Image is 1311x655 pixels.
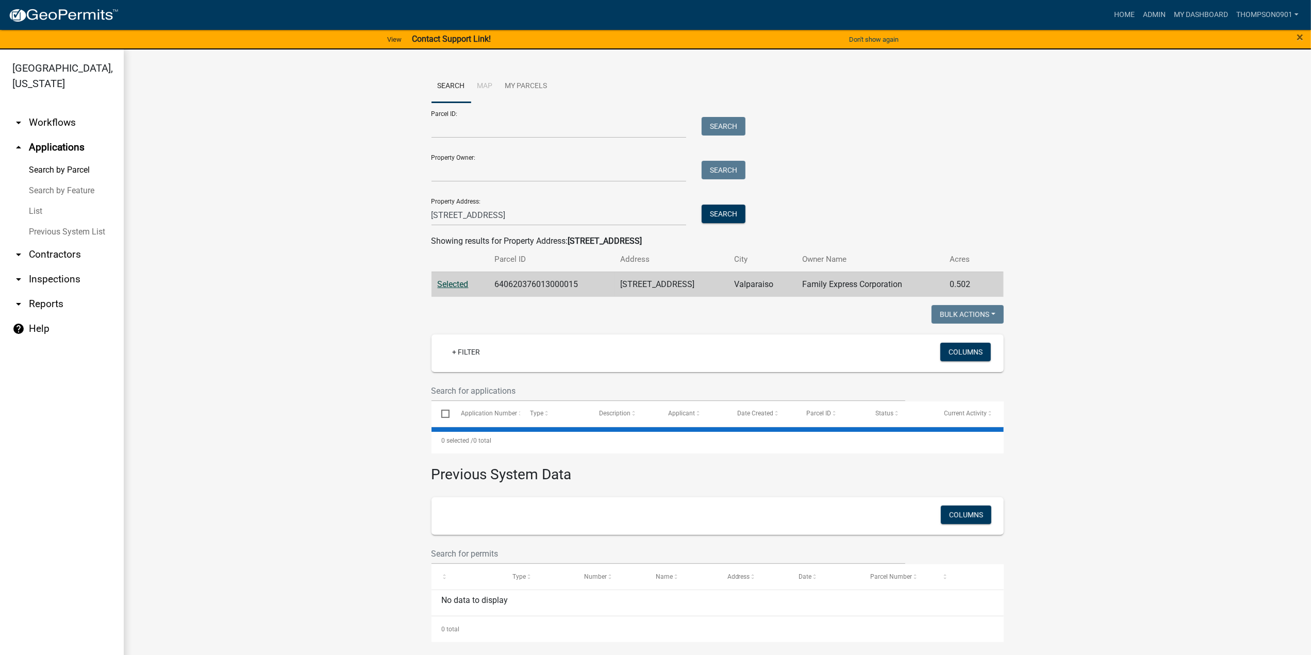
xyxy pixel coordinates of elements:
[383,31,406,48] a: View
[432,380,906,401] input: Search for applications
[806,410,831,417] span: Parcel ID
[12,273,25,285] i: arrow_drop_down
[944,247,987,272] th: Acres
[656,573,673,580] span: Name
[658,401,727,426] datatable-header-cell: Applicant
[737,410,773,417] span: Date Created
[702,117,745,136] button: Search
[941,506,991,524] button: Columns
[12,116,25,129] i: arrow_drop_down
[412,34,491,44] strong: Contact Support Link!
[12,298,25,310] i: arrow_drop_down
[432,590,1004,616] div: No data to display
[432,616,1004,642] div: 0 total
[866,401,935,426] datatable-header-cell: Status
[646,564,718,589] datatable-header-cell: Name
[668,410,695,417] span: Applicant
[568,236,642,246] strong: [STREET_ADDRESS]
[432,454,1004,485] h3: Previous System Data
[432,70,471,103] a: Search
[599,410,630,417] span: Description
[615,272,728,297] td: [STREET_ADDRESS]
[1297,31,1303,43] button: Close
[441,437,473,444] span: 0 selected /
[789,564,860,589] datatable-header-cell: Date
[702,205,745,223] button: Search
[589,401,658,426] datatable-header-cell: Description
[530,410,543,417] span: Type
[503,564,574,589] datatable-header-cell: Type
[796,401,866,426] datatable-header-cell: Parcel ID
[728,247,796,272] th: City
[875,410,893,417] span: Status
[12,248,25,261] i: arrow_drop_down
[499,70,554,103] a: My Parcels
[1297,30,1303,44] span: ×
[432,401,451,426] datatable-header-cell: Select
[432,543,906,564] input: Search for permits
[799,573,811,580] span: Date
[520,401,589,426] datatable-header-cell: Type
[845,31,903,48] button: Don't show again
[944,272,987,297] td: 0.502
[512,573,526,580] span: Type
[935,401,1004,426] datatable-header-cell: Current Activity
[432,428,1004,454] div: 0 total
[702,161,745,179] button: Search
[870,573,912,580] span: Parcel Number
[944,410,987,417] span: Current Activity
[12,141,25,154] i: arrow_drop_up
[574,564,646,589] datatable-header-cell: Number
[796,272,944,297] td: Family Express Corporation
[432,235,1004,247] div: Showing results for Property Address:
[438,279,469,289] a: Selected
[488,247,615,272] th: Parcel ID
[860,564,932,589] datatable-header-cell: Parcel Number
[932,305,1004,324] button: Bulk Actions
[718,564,789,589] datatable-header-cell: Address
[1170,5,1232,25] a: My Dashboard
[461,410,517,417] span: Application Number
[1139,5,1170,25] a: Admin
[444,343,488,361] a: + Filter
[1232,5,1303,25] a: thompson0901
[12,323,25,335] i: help
[727,573,750,580] span: Address
[615,247,728,272] th: Address
[728,272,796,297] td: Valparaiso
[940,343,991,361] button: Columns
[488,272,615,297] td: 640620376013000015
[584,573,607,580] span: Number
[727,401,796,426] datatable-header-cell: Date Created
[451,401,520,426] datatable-header-cell: Application Number
[796,247,944,272] th: Owner Name
[1110,5,1139,25] a: Home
